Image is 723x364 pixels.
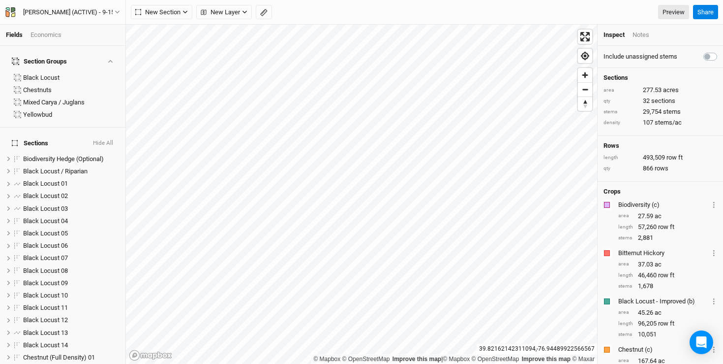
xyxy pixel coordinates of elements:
div: 10,051 [618,330,717,339]
div: Black Locust 14 [23,341,120,349]
div: | [313,354,595,364]
div: 866 [603,164,717,173]
button: Crop Usage [711,247,717,259]
div: length [618,272,633,279]
span: row ft [666,153,683,162]
div: 96,205 [618,319,717,328]
div: 277.53 [603,86,717,95]
div: stems [603,108,638,116]
div: Black Locust [23,74,120,82]
label: Include unassigned stems [603,52,677,61]
a: Mapbox [313,356,340,363]
div: area [618,309,633,316]
span: stems/ac [655,118,682,127]
div: 1,678 [618,282,717,291]
div: qty [603,165,638,172]
div: Black Locust 07 [23,254,120,262]
span: Black Locust 09 [23,279,68,287]
span: Black Locust 10 [23,292,68,299]
span: New Layer [201,7,240,17]
div: Black Locust 11 [23,304,120,312]
span: Black Locust 04 [23,217,68,225]
span: ac [655,260,662,269]
span: ac [655,212,662,221]
div: 29,754 [603,107,717,116]
button: New Section [131,5,192,20]
span: Sections [12,139,48,147]
button: Hide All [92,140,114,147]
div: Black Locust 06 [23,242,120,250]
div: 37.03 [618,260,717,269]
h4: Sections [603,74,717,82]
button: Crop Usage [711,344,717,355]
span: Black Locust 03 [23,205,68,212]
button: Reset bearing to north [578,97,592,111]
div: 32 [603,97,717,105]
div: stems [618,331,633,338]
button: Enter fullscreen [578,30,592,44]
div: Black Locust 04 [23,217,120,225]
span: Black Locust 11 [23,304,68,311]
div: area [603,87,638,94]
a: Improve this map [392,356,441,363]
div: 46,460 [618,271,717,280]
span: sections [651,97,675,105]
span: row ft [658,223,674,232]
h4: Crops [603,188,621,196]
span: Black Locust 02 [23,192,68,199]
div: 45.26 [618,308,717,317]
div: Notes [633,31,649,39]
div: 493,509 [603,153,717,162]
span: Chestnut (Full Density) 01 [23,354,95,361]
div: Mixed Carya / Juglans [23,99,120,106]
div: Chestnut (Full Density) 01 [23,354,120,362]
button: New Layer [196,5,252,20]
div: Black Locust 12 [23,316,120,324]
span: Black Locust 01 [23,180,68,187]
div: 27.59 [618,212,717,221]
div: area [618,212,633,220]
a: Mapbox [443,356,470,363]
div: density [603,119,638,127]
div: Chestnuts [23,86,120,94]
div: Section Groups [12,58,67,66]
button: [PERSON_NAME] (ACTIVE) - 9-15 [5,7,120,18]
div: Biodiversity Hedge (Optional) [23,155,120,163]
div: length [618,320,633,328]
span: Black Locust 06 [23,242,68,249]
div: area [618,261,633,268]
div: Warehime (ACTIVE) - 9-15 [23,7,115,17]
a: OpenStreetMap [342,356,390,363]
div: Black Locust 02 [23,192,120,200]
div: Inspect [603,31,625,39]
div: Black Locust - Improved (b) [618,297,709,306]
span: acres [663,86,679,95]
span: Black Locust 08 [23,267,68,274]
span: New Section [135,7,181,17]
a: Mapbox logo [129,350,172,361]
span: Black Locust 14 [23,341,68,349]
a: OpenStreetMap [472,356,519,363]
canvas: Map [126,25,597,364]
button: Show section groups [106,58,114,65]
button: Zoom out [578,82,592,97]
div: stems [618,283,633,290]
div: [PERSON_NAME] (ACTIVE) - 9-15 [23,7,115,17]
button: Zoom in [578,68,592,82]
span: Find my location [578,49,592,63]
span: row ft [658,271,674,280]
div: qty [603,98,638,105]
button: Crop Usage [711,296,717,307]
button: Shortcut: M [256,5,272,20]
span: Black Locust 05 [23,230,68,237]
div: Black Locust 01 [23,180,120,188]
div: Biodiversity (c) [618,200,709,209]
div: Open Intercom Messenger [690,331,713,354]
a: Maxar [572,356,595,363]
div: Black Locust 08 [23,267,120,275]
div: 57,260 [618,223,717,232]
div: 2,881 [618,233,717,242]
span: Zoom out [578,83,592,97]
